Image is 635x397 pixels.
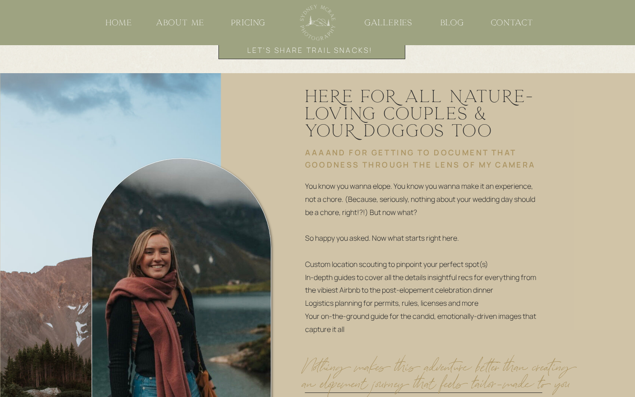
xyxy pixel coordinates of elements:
[228,17,269,28] a: pricing
[303,358,580,373] p: Nothing makes this adventure better than creating an elopement journey that feels tailor-made to you
[364,17,413,28] a: galleries
[218,42,402,58] a: let's share trail snacks!
[305,88,542,153] h2: HERE FOR ALL NATURE-LOVING COUPLES & YOUR DOGGOS TOO
[99,17,139,28] a: HOME
[305,146,542,171] h2: AAAAND FOR GETTING TO DOCUMENT THAT GOODNESS THROUGH THE LENS OF MY CAMERA
[153,17,208,28] a: ABOUT me
[488,17,537,28] a: CONTACT
[439,17,466,28] a: blog
[305,180,542,335] p: You know you wanna elope. You know you wanna make it an experience, not a chore. (Because, seriou...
